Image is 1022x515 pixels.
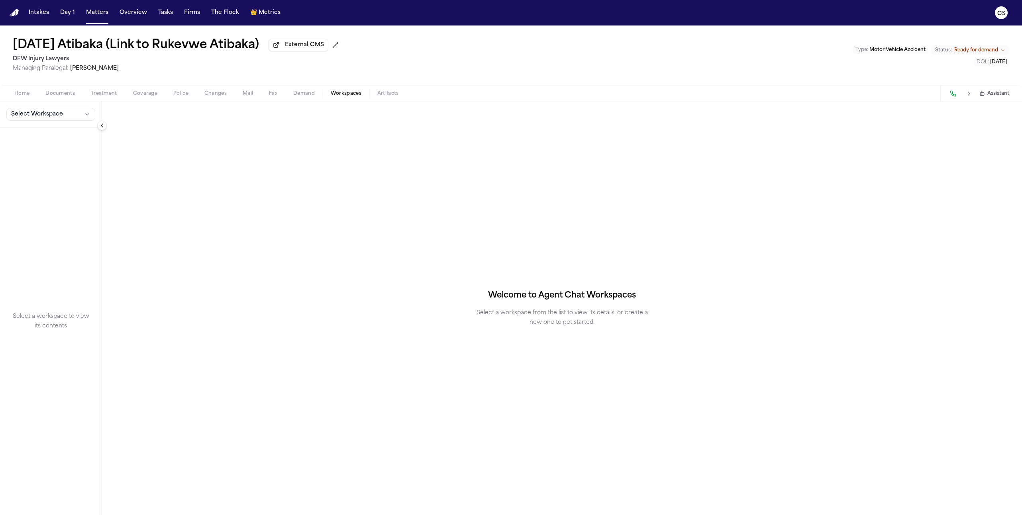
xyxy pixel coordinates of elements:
span: Coverage [133,90,157,97]
button: Edit Type: Motor Vehicle Accident [853,46,928,54]
button: Day 1 [57,6,78,20]
span: Type : [855,47,868,52]
button: Overview [116,6,150,20]
span: Police [173,90,188,97]
button: Tasks [155,6,176,20]
img: Finch Logo [10,9,19,17]
p: Select a workspace to view its contents [10,312,92,331]
button: Edit DOL: 2025-06-08 [974,58,1009,66]
button: The Flock [208,6,242,20]
span: Artifacts [377,90,399,97]
a: Home [10,9,19,17]
span: Documents [45,90,75,97]
button: External CMS [269,39,328,51]
span: External CMS [285,41,324,49]
span: Managing Paralegal: [13,65,69,71]
span: Home [14,90,29,97]
button: Matters [83,6,112,20]
span: Demand [293,90,315,97]
h2: Welcome to Agent Chat Workspaces [488,289,636,302]
span: Workspaces [331,90,361,97]
button: Change status from Ready for demand [931,45,1009,55]
span: Motor Vehicle Accident [869,47,926,52]
span: Mail [243,90,253,97]
button: crownMetrics [247,6,284,20]
span: Assistant [987,90,1009,97]
span: DOL : [977,60,989,65]
span: Status: [935,47,952,53]
span: Fax [269,90,277,97]
button: Edit matter name [13,38,259,53]
button: Assistant [979,90,1009,97]
span: Treatment [91,90,117,97]
span: [PERSON_NAME] [70,65,119,71]
button: Firms [181,6,203,20]
span: [DATE] [990,60,1007,65]
span: Changes [204,90,227,97]
button: Intakes [26,6,52,20]
button: Make a Call [947,88,959,99]
p: Select a workspace from the list to view its details, or create a new one to get started. [473,308,651,327]
h1: [DATE] Atibaka (Link to Rukevwe Atibaka) [13,38,259,53]
button: Collapse sidebar [97,121,107,130]
span: Ready for demand [954,47,998,53]
h2: DFW Injury Lawyers [13,54,342,64]
button: Select Workspace [6,108,95,121]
